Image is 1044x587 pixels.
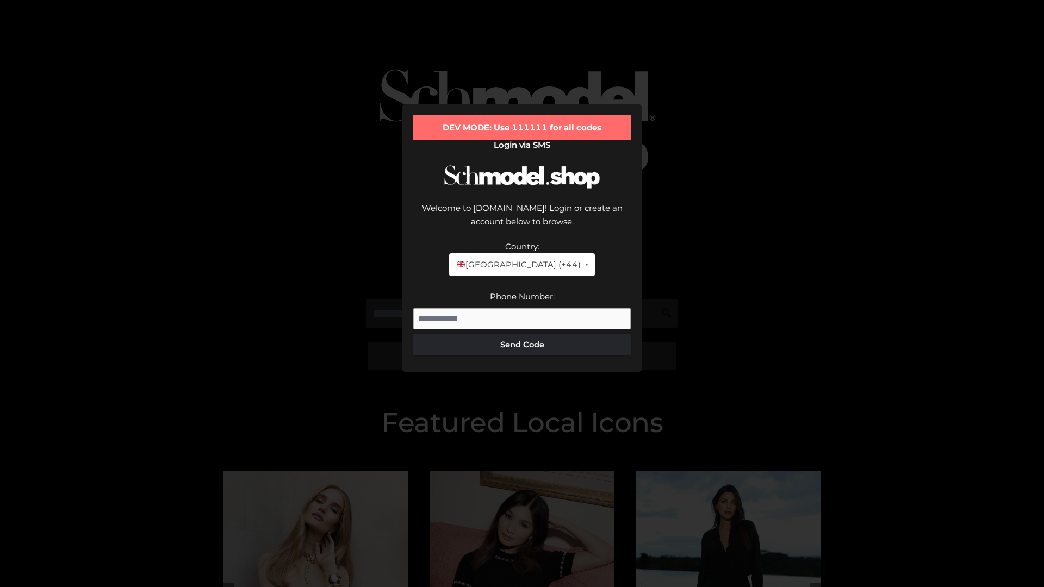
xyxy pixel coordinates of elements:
div: DEV MODE: Use 111111 for all codes [413,115,631,140]
span: [GEOGRAPHIC_DATA] (+44) [456,258,580,272]
img: 🇬🇧 [457,260,465,268]
h2: Login via SMS [413,140,631,150]
label: Country: [505,241,539,252]
div: Welcome to [DOMAIN_NAME]! Login or create an account below to browse. [413,201,631,240]
label: Phone Number: [490,291,555,302]
button: Send Code [413,334,631,355]
img: Schmodel Logo [440,155,604,198]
